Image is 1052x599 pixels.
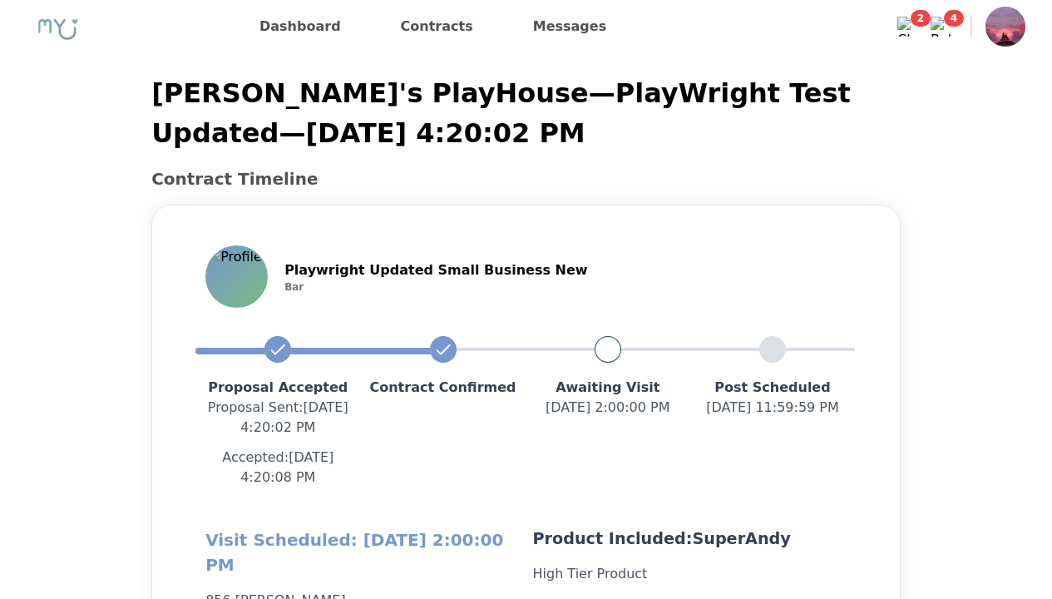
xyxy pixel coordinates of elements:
[944,10,964,27] span: 4
[911,10,931,27] span: 2
[253,13,348,40] a: Dashboard
[284,280,587,294] p: Bar
[985,7,1025,47] img: Profile
[526,398,690,418] p: [DATE] 2:00:00 PM
[360,378,525,398] p: Contract Confirmed
[151,73,901,153] p: [PERSON_NAME]'s PlayHouse — PlayWright Test Updated — [DATE] 4:20:02 PM
[690,398,855,418] p: [DATE] 11:59:59 PM
[526,13,613,40] a: Messages
[533,527,847,551] p: Product Included: SuperAndy
[526,378,690,398] p: Awaiting Visit
[931,17,951,37] img: Bell
[151,166,901,191] h2: Contract Timeline
[690,378,855,398] p: Post Scheduled
[195,378,360,398] p: Proposal Accepted
[195,448,360,488] p: Accepted: [DATE] 4:20:08 PM
[533,564,847,584] p: High Tier Product
[394,13,480,40] a: Contracts
[897,17,917,37] img: Chat
[284,260,587,280] p: Playwright Updated Small Business New
[205,527,519,577] h2: Visit Scheduled: [DATE] 2:00:00 PM
[207,247,266,306] img: Profile
[195,398,360,438] p: Proposal Sent : [DATE] 4:20:02 PM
